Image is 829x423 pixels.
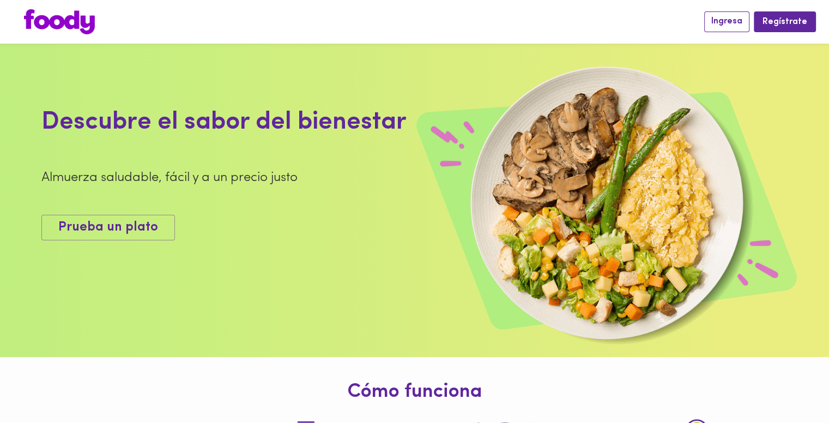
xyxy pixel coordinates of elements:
[766,360,818,412] iframe: Messagebird Livechat Widget
[754,11,816,32] button: Regístrate
[763,17,807,27] span: Regístrate
[711,16,742,27] span: Ingresa
[704,11,749,32] button: Ingresa
[58,220,158,235] span: Prueba un plato
[41,105,539,141] div: Descubre el sabor del bienestar
[24,9,95,34] img: logo.png
[41,168,539,187] div: Almuerza saludable, fácil y a un precio justo
[8,382,821,403] h1: Cómo funciona
[41,215,175,240] button: Prueba un plato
